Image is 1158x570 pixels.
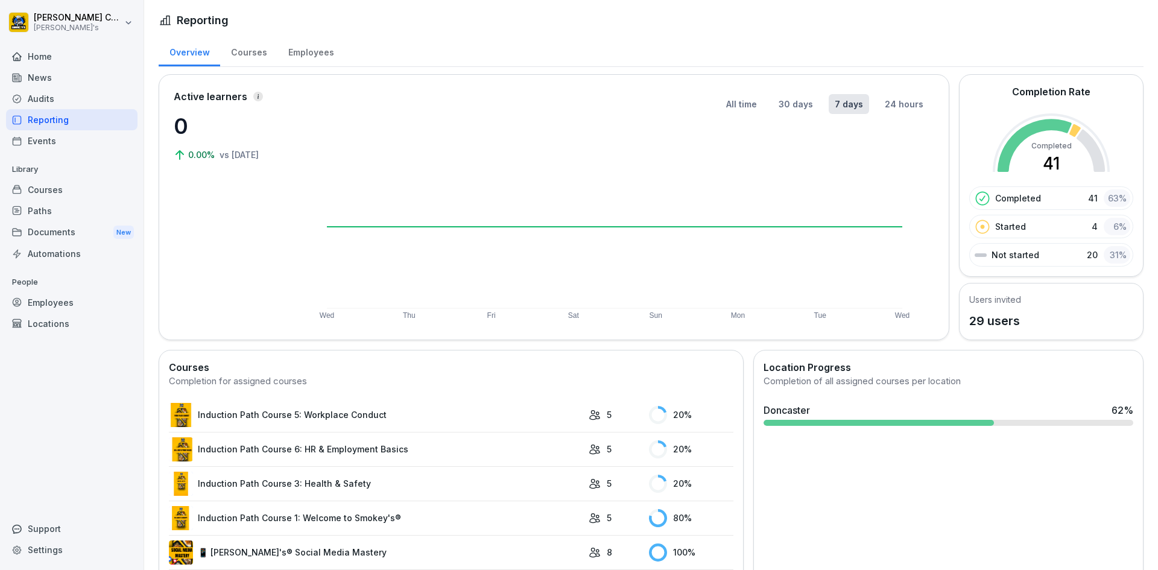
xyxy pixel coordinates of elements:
p: [PERSON_NAME]'s [34,24,122,32]
a: News [6,67,138,88]
div: 6 % [1104,218,1130,235]
a: Induction Path Course 6: HR & Employment Basics [169,437,583,461]
a: Audits [6,88,138,109]
a: Courses [220,36,277,66]
p: Library [6,160,138,179]
button: 24 hours [879,94,929,114]
div: 20 % [649,440,733,458]
div: Doncaster [764,403,810,417]
a: Doncaster62% [759,398,1138,431]
p: Completed [995,192,1041,204]
div: 100 % [649,543,733,562]
h2: Completion Rate [1012,84,1090,99]
text: Wed [895,311,910,320]
div: Completion of all assigned courses per location [764,375,1133,388]
a: Employees [6,292,138,313]
text: Sat [568,311,580,320]
text: Thu [403,311,416,320]
h2: Location Progress [764,360,1133,375]
img: kzx9qqirxmrv8ln5q773skvi.png [169,437,193,461]
text: Wed [320,311,334,320]
div: 31 % [1104,246,1130,264]
a: Locations [6,313,138,334]
button: 7 days [829,94,869,114]
text: Mon [731,311,745,320]
img: x9iotnk34w5qae9frfdv4s8p.png [169,472,193,496]
h5: Users invited [969,293,1021,306]
a: Home [6,46,138,67]
text: Fri [487,311,496,320]
div: Support [6,518,138,539]
p: 5 [607,511,612,524]
p: 5 [607,408,612,421]
p: 20 [1087,249,1098,261]
a: 📱 [PERSON_NAME]'s® Social Media Mastery [169,540,583,565]
a: Overview [159,36,220,66]
p: Active learners [174,89,247,104]
a: Induction Path Course 1: Welcome to Smokey's® [169,506,583,530]
a: Events [6,130,138,151]
p: Not started [992,249,1039,261]
a: Employees [277,36,344,66]
p: People [6,273,138,292]
text: Sun [649,311,662,320]
div: New [113,226,134,239]
text: Tue [814,311,827,320]
p: 41 [1088,192,1098,204]
a: Paths [6,200,138,221]
a: Courses [6,179,138,200]
a: Induction Path Course 5: Workplace Conduct [169,403,583,427]
h2: Courses [169,360,733,375]
button: All time [720,94,763,114]
a: Automations [6,243,138,264]
div: 62 % [1112,403,1133,417]
p: Started [995,220,1026,233]
a: Induction Path Course 3: Health & Safety [169,472,583,496]
a: Reporting [6,109,138,130]
p: 5 [607,477,612,490]
a: Settings [6,539,138,560]
img: de8iw23kupqq030xcssukk51.png [169,540,193,565]
button: 30 days [773,94,819,114]
div: Completion for assigned courses [169,375,733,388]
p: vs [DATE] [220,148,259,161]
p: 29 users [969,312,1021,330]
p: 4 [1092,220,1098,233]
p: 5 [607,443,612,455]
div: Documents [6,221,138,244]
p: 0 [174,110,294,142]
img: ri4ot6gyqbtljycqcyknatnf.png [169,403,193,427]
div: 63 % [1104,189,1130,207]
p: 8 [607,546,612,559]
img: ddzjhymxvfva6o25zha2q6jc.png [169,506,193,530]
div: 20 % [649,406,733,424]
a: DocumentsNew [6,221,138,244]
div: 20 % [649,475,733,493]
div: 80 % [649,509,733,527]
p: [PERSON_NAME] Calladine [34,13,122,23]
p: 0.00% [188,148,217,161]
h1: Reporting [177,12,229,28]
